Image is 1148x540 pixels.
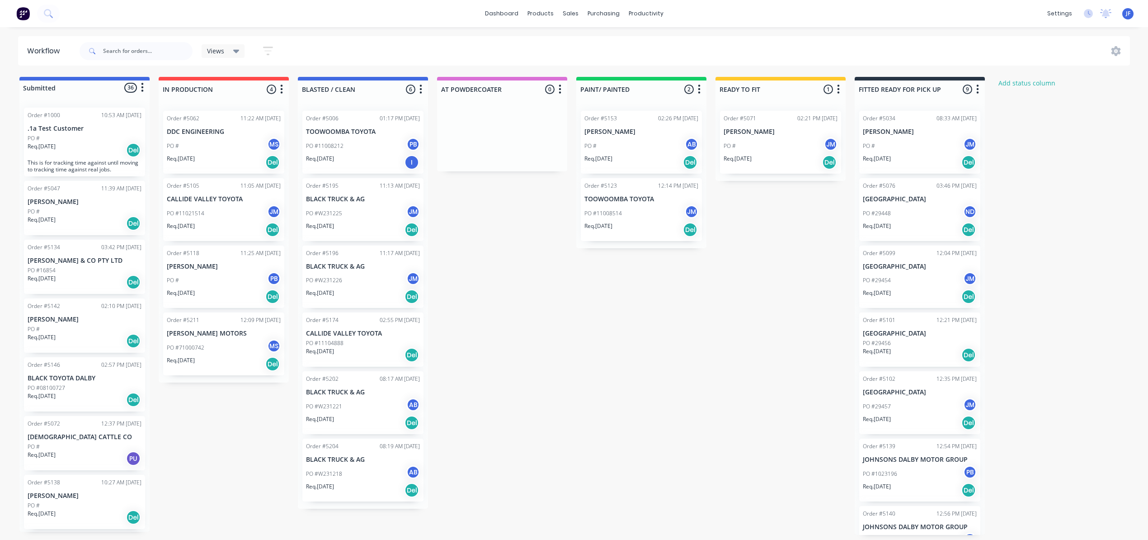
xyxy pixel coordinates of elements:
[963,137,977,151] div: JM
[584,209,622,218] p: PO #11008514
[267,339,281,353] div: MS
[167,195,281,203] p: CALLIDE VALLEY TOYOTA
[406,205,420,218] div: JM
[240,316,281,324] div: 12:09 PM [DATE]
[28,185,60,193] div: Order #5047
[126,451,141,466] div: PU
[167,276,179,284] p: PO #
[167,222,195,230] p: Req. [DATE]
[685,205,698,218] div: JM
[963,205,977,218] div: ND
[24,416,145,470] div: Order #507212:37 PM [DATE][DEMOGRAPHIC_DATA] CATTLE COPO #Req.[DATE]PU
[963,465,977,479] div: PB
[306,114,339,123] div: Order #5006
[265,289,280,304] div: Del
[28,443,40,451] p: PO #
[406,137,420,151] div: PB
[240,114,281,123] div: 11:22 AM [DATE]
[936,316,977,324] div: 12:21 PM [DATE]
[28,433,141,441] p: [DEMOGRAPHIC_DATA] CATTLE CO
[863,442,895,450] div: Order #5139
[859,371,980,434] div: Order #510212:35 PM [DATE][GEOGRAPHIC_DATA]PO #29457JMReq.[DATE]Del
[103,42,193,60] input: Search for orders...
[306,339,343,347] p: PO #11104888
[306,470,342,478] p: PO #W231218
[1043,7,1077,20] div: settings
[101,302,141,310] div: 02:10 PM [DATE]
[101,361,141,369] div: 02:57 PM [DATE]
[405,289,419,304] div: Del
[28,478,60,487] div: Order #5138
[265,155,280,170] div: Del
[961,223,976,237] div: Del
[480,7,523,20] a: dashboard
[863,155,891,163] p: Req. [DATE]
[267,205,281,218] div: JM
[163,111,284,174] div: Order #506211:22 AM [DATE]DDC ENGINEERINGPO #MSReq.[DATE]Del
[28,420,60,428] div: Order #5072
[302,439,423,502] div: Order #520408:19 AM [DATE]BLACK TRUCK & AGPO #W231218ABReq.[DATE]Del
[28,125,141,133] p: .1a Test Customer
[936,510,977,518] div: 12:56 PM [DATE]
[583,7,624,20] div: purchasing
[306,403,342,411] p: PO #W231221
[167,114,199,123] div: Order #5062
[24,475,145,529] div: Order #513810:27 AM [DATE][PERSON_NAME]PO #Req.[DATE]Del
[167,249,199,257] div: Order #5118
[624,7,668,20] div: productivity
[306,456,420,464] p: BLACK TRUCK & AG
[28,492,141,500] p: [PERSON_NAME]
[167,263,281,270] p: [PERSON_NAME]
[167,344,204,352] p: PO #71000742
[863,128,977,136] p: [PERSON_NAME]
[405,483,419,497] div: Del
[405,416,419,430] div: Del
[380,442,420,450] div: 08:19 AM [DATE]
[863,222,891,230] p: Req. [DATE]
[167,356,195,365] p: Req. [DATE]
[936,442,977,450] div: 12:54 PM [DATE]
[27,46,64,57] div: Workflow
[584,155,612,163] p: Req. [DATE]
[863,114,895,123] div: Order #5034
[28,333,56,341] p: Req. [DATE]
[167,330,281,337] p: [PERSON_NAME] MOTORS
[863,316,895,324] div: Order #5101
[101,111,141,119] div: 10:53 AM [DATE]
[863,209,891,218] p: PO #29448
[306,442,339,450] div: Order #5204
[28,159,141,173] p: This is for tracking time against until moving to tracking time against real jobs.
[863,403,891,411] p: PO #29457
[306,415,334,423] p: Req. [DATE]
[265,223,280,237] div: Del
[720,111,841,174] div: Order #507102:21 PM [DATE][PERSON_NAME]PO #JMReq.[DATE]Del
[28,384,65,392] p: PO #08100727
[584,114,617,123] div: Order #5153
[405,348,419,362] div: Del
[28,275,56,283] p: Req. [DATE]
[863,276,891,284] p: PO #29454
[963,272,977,285] div: JM
[306,128,420,136] p: TOOWOOMBA TOYOTA
[28,216,56,224] p: Req. [DATE]
[24,108,145,176] div: Order #100010:53 AM [DATE].1a Test CustomerPO #Req.[DATE]DelThis is for tracking time against unt...
[28,208,40,216] p: PO #
[936,182,977,190] div: 03:46 PM [DATE]
[558,7,583,20] div: sales
[859,178,980,241] div: Order #507603:46 PM [DATE][GEOGRAPHIC_DATA]PO #29448NDReq.[DATE]Del
[306,388,420,396] p: BLACK TRUCK & AG
[126,393,141,407] div: Del
[28,510,56,518] p: Req. [DATE]
[101,185,141,193] div: 11:39 AM [DATE]
[240,182,281,190] div: 11:05 AM [DATE]
[167,142,179,150] p: PO #
[101,243,141,251] div: 03:42 PM [DATE]
[994,77,1060,89] button: Add status column
[863,289,891,297] p: Req. [DATE]
[306,195,420,203] p: BLACK TRUCK & AG
[167,182,199,190] div: Order #5105
[406,398,420,412] div: AB
[859,439,980,502] div: Order #513912:54 PM [DATE]JOHNSONS DALBY MOTOR GROUPPO #1023196PBReq.[DATE]Del
[863,249,895,257] div: Order #5099
[863,510,895,518] div: Order #5140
